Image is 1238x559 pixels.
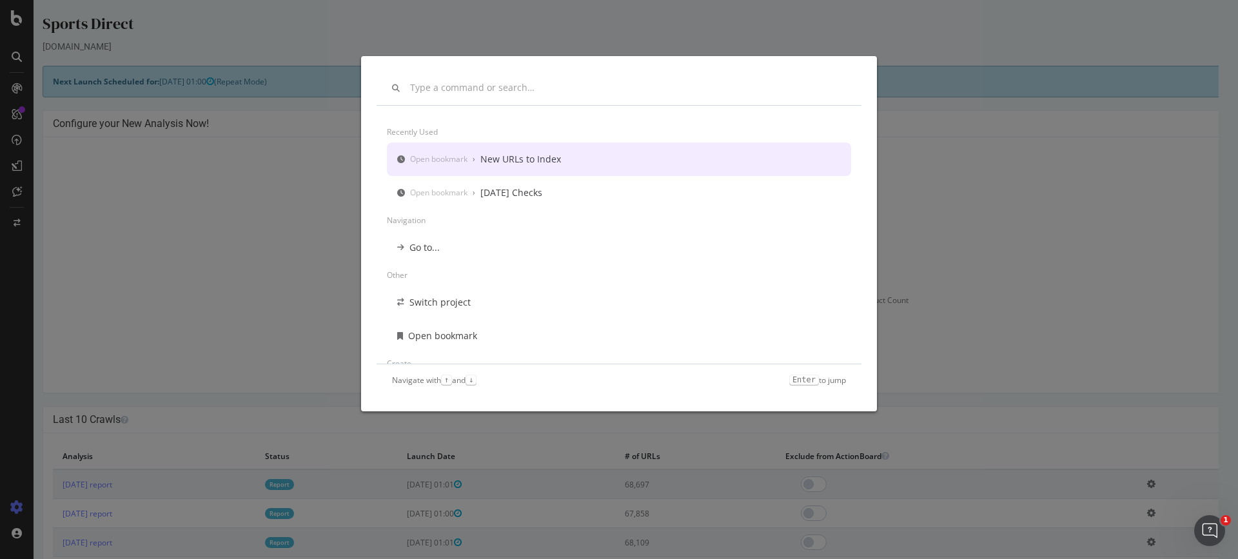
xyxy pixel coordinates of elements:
[408,329,477,342] div: Open bookmark
[582,528,742,557] td: 68,109
[9,40,1195,53] div: [DOMAIN_NAME]
[19,177,602,192] td: Start URLs
[19,263,602,278] td: Virtual Robots.txt
[231,508,260,519] a: Report
[409,241,440,254] div: Go to...
[602,177,1185,192] td: [URL][DOMAIN_NAME]
[602,308,1185,322] td: Yes
[466,375,477,385] kbd: ↓
[387,210,851,231] div: Navigation
[126,76,181,87] span: [DATE] 01:00
[602,233,1185,248] td: Yes
[19,335,1185,346] p: View Crawl Settings
[19,413,1185,426] h4: Last 10 Crawls
[9,66,1195,97] div: (Repeat Mode)
[364,443,582,469] th: Launch Date
[602,248,1185,262] td: Deactivated
[582,469,742,499] td: 68,697
[441,375,452,385] kbd: ↑
[9,13,1195,40] div: Sports Direct
[630,357,659,368] a: Settings
[410,153,467,164] div: Open bookmark
[19,308,602,322] td: Repeated Analysis
[19,248,602,262] td: Google Analytics Website
[222,443,364,469] th: Status
[29,479,79,490] a: [DATE] report
[700,220,795,231] span: 1 day 10 hours 43 minutes
[410,83,846,93] input: Type a command or search…
[29,508,79,519] a: [DATE] report
[19,293,602,308] td: HTML Extract Rules
[602,147,1185,162] td: Sports Direct
[546,353,626,373] button: Yes! Start Now
[602,278,1185,293] td: Yes
[602,192,1185,207] td: 999,999
[387,264,851,286] div: Other
[19,147,602,162] td: Project Name
[602,162,1185,177] td: (http|https)://[DOMAIN_NAME]
[19,117,1185,130] h4: Configure your New Analysis Now!
[19,233,602,248] td: Crawl JS Activated
[231,479,260,490] a: Report
[19,162,602,177] td: Allowed Domains
[602,293,1185,308] td: Product descriptions Length, PDPs, PLPs, 'Shoes' in PLP text, Product Count
[602,207,1185,233] td: 8 URLs / s Estimated crawl duration:
[19,207,602,233] td: Max Speed (URLs / s)
[582,499,742,528] td: 67,858
[19,192,602,207] td: Max # of Analysed URLs
[473,153,475,164] div: ›
[409,296,471,309] div: Switch project
[373,479,428,490] span: [DATE] 01:01
[480,186,542,199] div: [DATE] Checks
[602,263,1185,278] td: Yes
[373,537,428,548] span: [DATE] 01:01
[1194,515,1225,546] iframe: Intercom live chat
[742,443,1104,469] th: Exclude from ActionBoard
[19,278,602,293] td: Sitemaps
[473,187,475,198] div: ›
[480,153,561,166] div: New URLs to Index
[789,375,819,385] kbd: Enter
[19,76,126,87] strong: Next Launch Scheduled for:
[387,121,851,142] div: Recently used
[361,56,877,411] div: modal
[373,508,428,519] span: [DATE] 01:00
[29,537,79,548] a: [DATE] report
[392,375,477,386] div: Navigate with and
[410,187,467,198] div: Open bookmark
[231,537,260,548] a: Report
[19,443,222,469] th: Analysis
[1221,515,1231,525] span: 1
[789,375,846,386] div: to jump
[387,353,851,374] div: Create
[582,443,742,469] th: # of URLs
